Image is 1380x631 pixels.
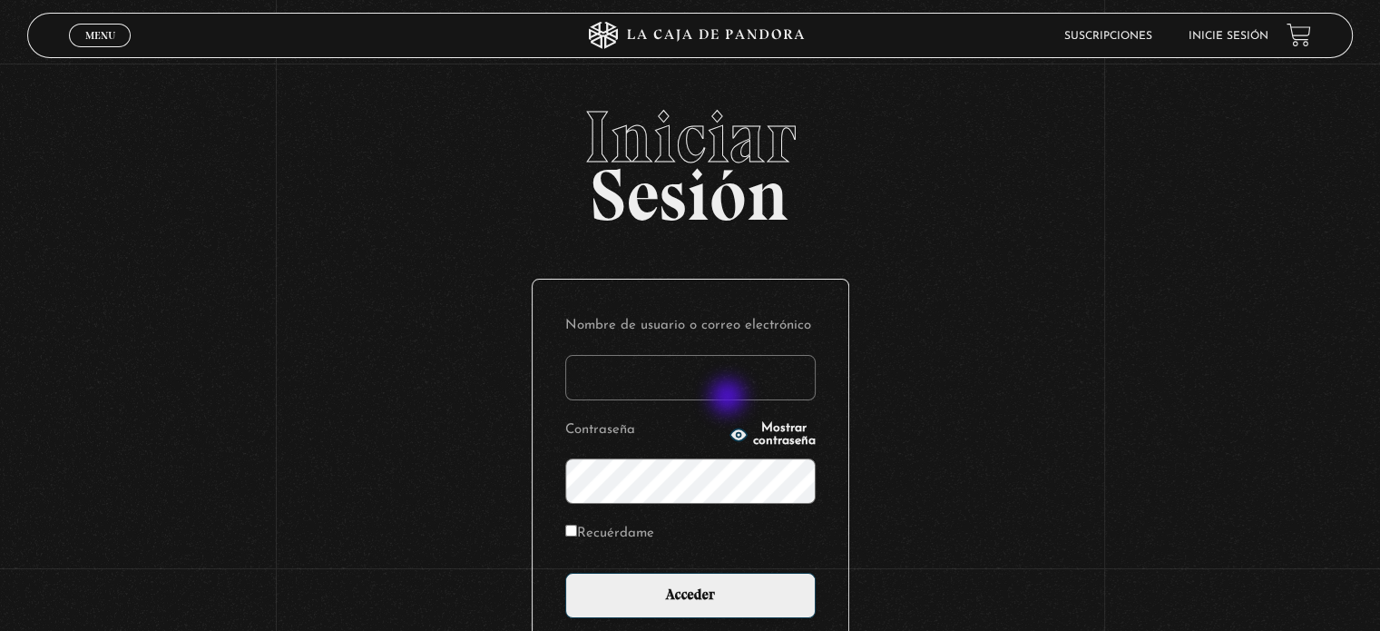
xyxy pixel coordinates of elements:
[27,101,1352,173] span: Iniciar
[1287,23,1311,47] a: View your shopping cart
[85,30,115,41] span: Menu
[1189,31,1268,42] a: Inicie sesión
[1064,31,1152,42] a: Suscripciones
[565,573,816,618] input: Acceder
[565,520,654,548] label: Recuérdame
[565,525,577,537] input: Recuérdame
[565,417,724,445] label: Contraseña
[729,422,816,448] button: Mostrar contraseña
[27,101,1352,217] h2: Sesión
[565,312,816,340] label: Nombre de usuario o correo electrónico
[79,45,122,58] span: Cerrar
[753,422,816,448] span: Mostrar contraseña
